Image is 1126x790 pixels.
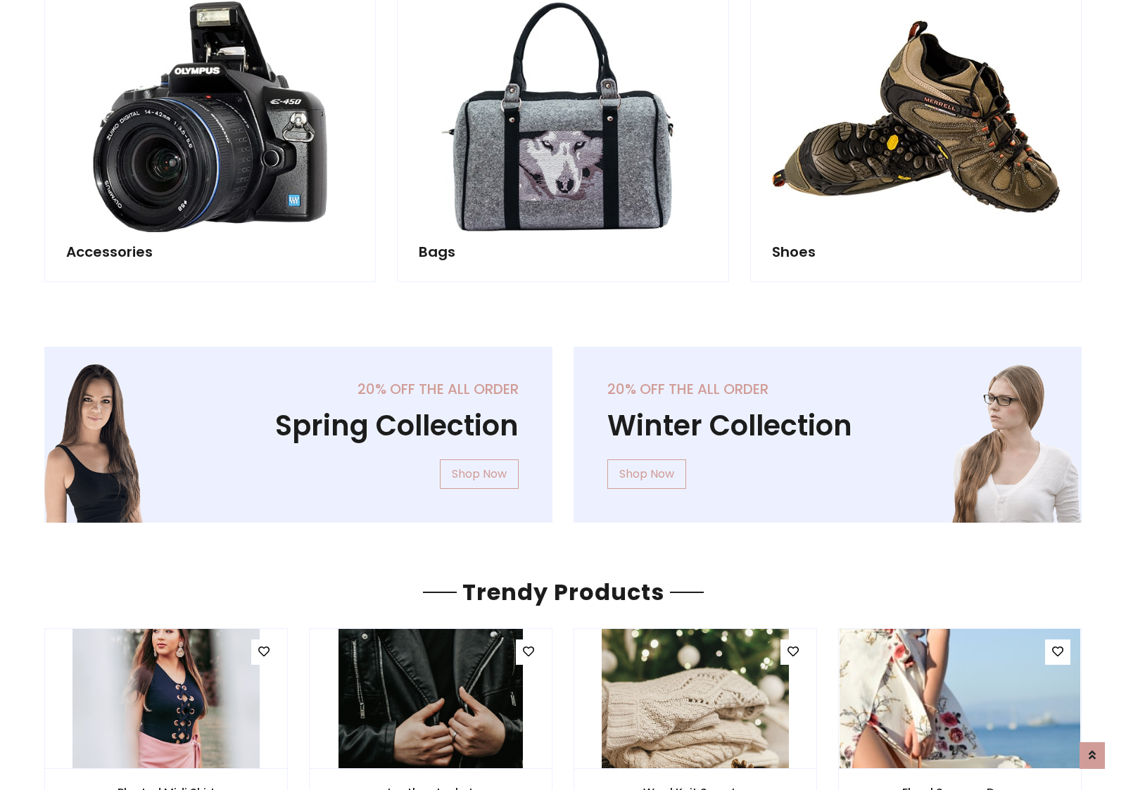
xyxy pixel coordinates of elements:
[607,409,1048,442] h1: Winter Collection
[457,576,670,608] span: Trendy Products
[419,243,707,260] h5: Bags
[607,381,1048,397] h5: 20% off the all order
[78,381,519,397] h5: 20% off the all order
[440,459,519,489] a: Shop Now
[66,243,354,260] h5: Accessories
[78,409,519,442] h1: Spring Collection
[772,243,1060,260] h5: Shoes
[607,459,686,489] a: Shop Now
